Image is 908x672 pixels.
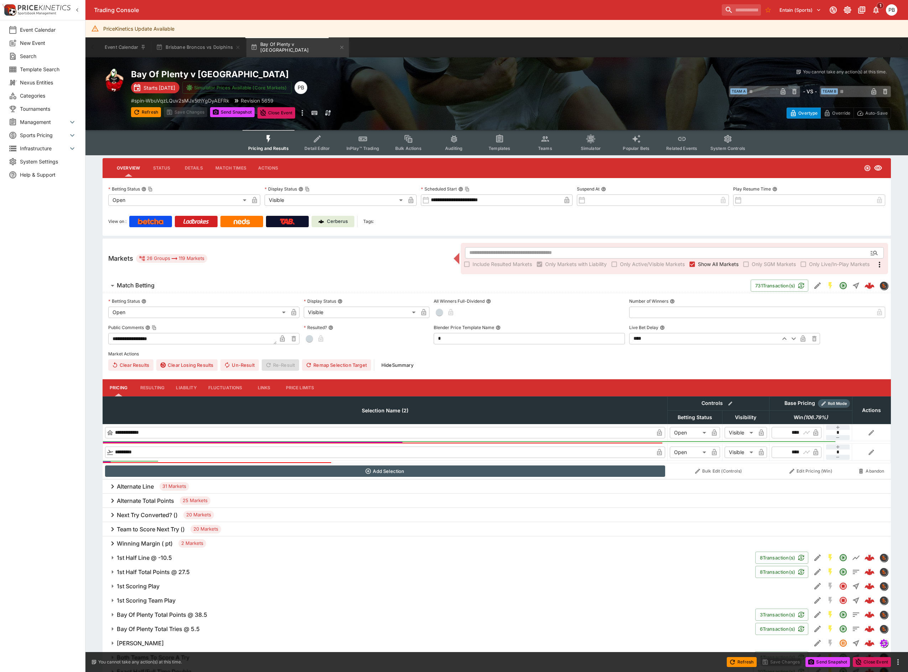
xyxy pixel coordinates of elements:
svg: Suspended [839,639,847,647]
div: simulator [880,639,888,647]
span: Only Active/Visible Markets [620,260,685,268]
p: Suspend At [577,186,600,192]
button: Play Resume Time [772,187,777,192]
button: Details [178,160,210,177]
div: Base Pricing [782,399,818,408]
span: Tournaments [20,105,77,113]
img: sportingsolutions [880,568,888,576]
img: logo-cerberus--red.svg [865,567,875,577]
button: 731Transaction(s) [751,280,808,292]
button: Line [850,551,862,564]
p: Auto-Save [865,109,888,117]
div: PriceKinetics Update Available [103,22,174,35]
a: 46c88480-00c8-4b6e-9e40-151444fb4823 [862,579,877,593]
svg: Open [839,625,847,633]
span: New Event [20,39,77,47]
img: logo-cerberus--red.svg [865,595,875,605]
button: Send Snapshot [805,657,850,667]
button: Overview [111,160,146,177]
button: SGM Enabled [824,608,837,621]
button: Override [820,108,854,119]
input: search [722,4,761,16]
button: Simulator Prices Available (Core Markets) [182,82,292,94]
h6: - VS - [803,88,817,95]
span: Popular Bets [623,146,649,151]
button: HideSummary [377,359,418,371]
p: You cannot take any action(s) at this time. [98,659,182,665]
svg: Open [839,281,847,290]
div: Show/hide Price Roll mode configuration. [818,399,850,408]
button: SGM Enabled [824,622,837,635]
button: Bay Of Plenty Total Points @ 38.5 [103,608,755,622]
button: Un-Result [220,359,259,371]
button: SGM Enabled [824,551,837,564]
a: 2fafad40-48b4-40dc-bff7-d5228a0b0cfe [862,551,877,565]
a: 30c7b639-98ef-4fbf-b508-59e0723c83be [862,636,877,650]
button: Closed [837,580,850,593]
button: Bay Of Plenty v [GEOGRAPHIC_DATA] [246,37,349,57]
button: Edit Detail [811,608,824,621]
span: 1 [877,2,884,9]
span: Only SGM Markets [752,260,796,268]
span: Templates [489,146,510,151]
img: PriceKinetics Logo [2,3,16,17]
button: Brisbane Broncos vs Dolphins [152,37,245,57]
span: System Controls [710,146,745,151]
div: sportingsolutions [880,553,888,562]
h6: 1st Half Total Points @ 27.5 [117,568,190,576]
button: 1st Scoring Team Play [103,593,811,608]
button: Suspended [837,637,850,650]
label: Tags: [363,216,374,227]
span: Win(106.79%) [786,413,836,422]
p: Resulted? [304,324,327,330]
button: Match Times [210,160,252,177]
button: Remap Selection Target [302,359,371,371]
img: rugby_union.png [103,69,125,92]
button: Bulk Edit (Controls) [669,465,767,477]
img: logo-cerberus--red.svg [865,281,875,291]
button: 1st Scoring Play [103,579,811,593]
span: Simulator [581,146,601,151]
img: logo-cerberus--red.svg [865,638,875,648]
svg: Open [839,568,847,576]
div: sportingsolutions [880,610,888,619]
th: Actions [852,396,891,424]
span: Auditing [445,146,463,151]
img: Ladbrokes [183,219,209,224]
img: Sportsbook Management [18,12,56,15]
div: sportingsolutions [880,281,888,290]
button: Copy To Clipboard [152,325,157,330]
span: Roll Mode [825,401,850,407]
span: Infrastructure [20,145,68,152]
p: Blender Price Template Name [434,324,494,330]
button: Betting Status [141,299,146,304]
div: Event type filters [242,130,751,155]
button: Status [146,160,178,177]
p: All Winners Full-Dividend [434,298,485,304]
th: Controls [667,396,769,410]
h6: [PERSON_NAME] [117,640,164,647]
div: Open [108,194,249,206]
div: Start From [787,108,891,119]
div: Visible [265,194,405,206]
div: Visible [725,427,756,438]
span: InPlay™ Trading [346,146,379,151]
span: Pricing and Results [248,146,289,151]
span: Selection Name (2) [354,406,416,415]
button: Fluctuations [203,379,248,396]
button: Refresh [131,107,161,117]
h6: Team to Score Next Try () [117,526,185,533]
div: Trading Console [94,6,719,14]
button: Number of Winners [670,299,675,304]
div: Peter Bishop [294,81,307,94]
p: Override [832,109,850,117]
span: Search [20,52,77,60]
h6: 1st Scoring Team Play [117,597,176,604]
button: 1st Half Total Points @ 27.5 [103,565,755,579]
button: Resulted? [328,325,333,330]
p: Cerberus [327,218,348,225]
img: sportingsolutions [880,625,888,633]
h6: Winning Margin ( pt) [117,540,173,547]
